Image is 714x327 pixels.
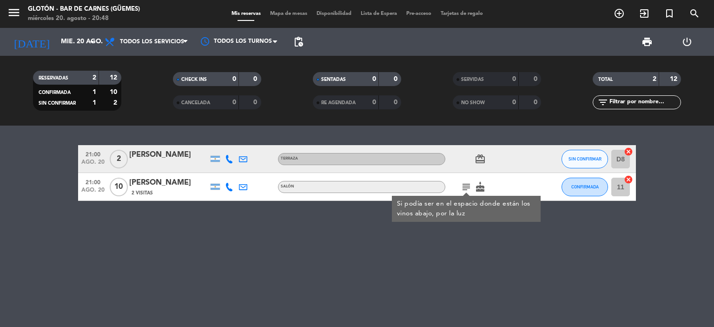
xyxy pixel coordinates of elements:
span: SIN CONFIRMAR [39,101,76,106]
button: SIN CONFIRMAR [562,150,608,168]
strong: 12 [670,76,679,82]
strong: 2 [113,100,119,106]
span: CONFIRMADA [571,184,599,189]
span: 10 [110,178,128,196]
i: arrow_drop_down [86,36,98,47]
span: RESERVADAS [39,76,68,80]
span: CONFIRMADA [39,90,71,95]
span: ago. 20 [81,187,105,198]
strong: 1 [93,100,96,106]
i: exit_to_app [639,8,650,19]
span: NO SHOW [461,100,485,105]
i: turned_in_not [664,8,675,19]
span: print [641,36,653,47]
span: Tarjetas de regalo [436,11,488,16]
strong: 0 [253,76,259,82]
span: SIN CONFIRMAR [569,156,602,161]
span: 21:00 [81,176,105,187]
span: CANCELADA [181,100,210,105]
strong: 0 [394,99,399,106]
button: CONFIRMADA [562,178,608,196]
i: add_circle_outline [614,8,625,19]
strong: 0 [512,99,516,106]
strong: 0 [534,99,539,106]
span: Mis reservas [227,11,265,16]
span: RE AGENDADA [321,100,356,105]
span: SENTADAS [321,77,346,82]
div: Glotón - Bar de Carnes (Güemes) [28,5,140,14]
span: 2 Visitas [132,189,153,197]
span: SERVIDAS [461,77,484,82]
strong: 10 [110,89,119,95]
strong: 2 [653,76,656,82]
span: SALÓN [281,185,294,188]
div: LOG OUT [667,28,707,56]
i: menu [7,6,21,20]
i: [DATE] [7,32,56,52]
strong: 0 [372,99,376,106]
strong: 0 [394,76,399,82]
strong: 12 [110,74,119,81]
strong: 0 [232,76,236,82]
i: cancel [624,147,633,156]
div: miércoles 20. agosto - 20:48 [28,14,140,23]
strong: 0 [232,99,236,106]
span: TOTAL [598,77,613,82]
span: Lista de Espera [356,11,402,16]
i: subject [461,181,472,193]
div: [PERSON_NAME] [129,177,208,189]
strong: 1 [93,89,96,95]
strong: 0 [253,99,259,106]
i: cake [475,181,486,193]
span: Pre-acceso [402,11,436,16]
span: pending_actions [293,36,304,47]
span: TERRAZA [281,157,298,160]
div: [PERSON_NAME] [129,149,208,161]
span: Disponibilidad [312,11,356,16]
span: ago. 20 [81,159,105,170]
button: menu [7,6,21,23]
strong: 2 [93,74,96,81]
i: power_settings_new [681,36,693,47]
span: Mapa de mesas [265,11,312,16]
i: card_giftcard [475,153,486,165]
input: Filtrar por nombre... [608,97,681,107]
span: 21:00 [81,148,105,159]
div: Si podía ser en el espacio donde están los vinos abajo, por la luz [397,199,536,219]
i: filter_list [597,97,608,108]
strong: 0 [512,76,516,82]
span: CHECK INS [181,77,207,82]
strong: 0 [372,76,376,82]
span: Todos los servicios [120,39,184,45]
span: 2 [110,150,128,168]
strong: 0 [534,76,539,82]
i: search [689,8,700,19]
i: cancel [624,175,633,184]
